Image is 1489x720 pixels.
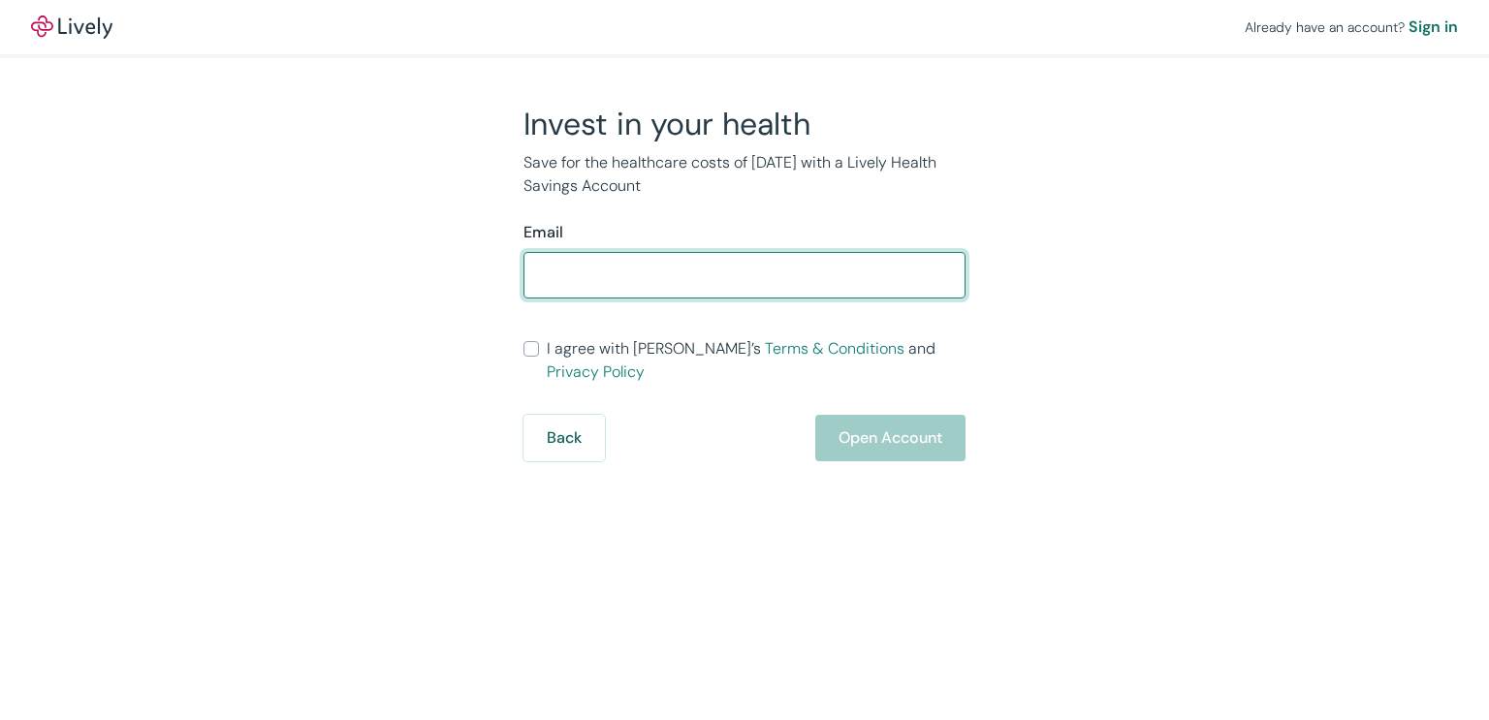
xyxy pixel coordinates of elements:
[1245,16,1458,39] div: Already have an account?
[523,415,605,461] button: Back
[523,105,966,143] h2: Invest in your health
[1409,16,1458,39] a: Sign in
[31,16,112,39] img: Lively
[523,151,966,198] p: Save for the healthcare costs of [DATE] with a Lively Health Savings Account
[523,221,563,244] label: Email
[547,337,966,384] span: I agree with [PERSON_NAME]’s and
[547,361,645,382] a: Privacy Policy
[31,16,112,39] a: LivelyLively
[765,338,904,359] a: Terms & Conditions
